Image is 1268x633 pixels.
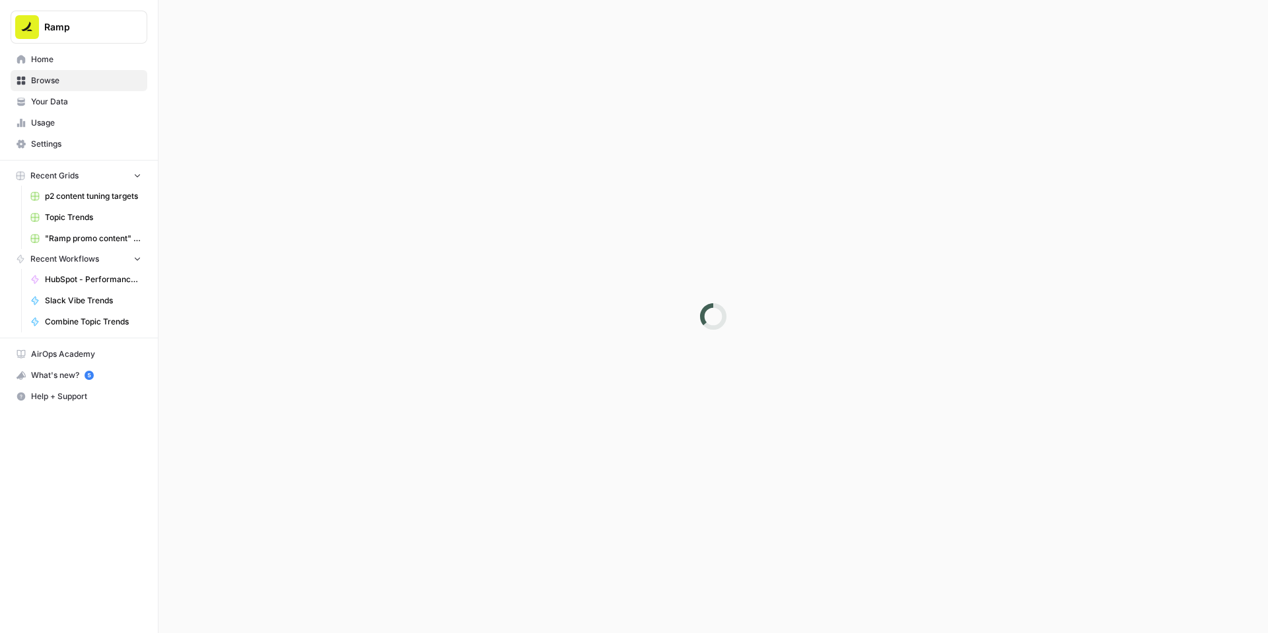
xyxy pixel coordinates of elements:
[24,269,147,290] a: HubSpot - Performance Tiering
[11,166,147,186] button: Recent Grids
[45,233,141,244] span: "Ramp promo content" generator -> Publish Sanity updates
[24,311,147,332] a: Combine Topic Trends
[31,117,141,129] span: Usage
[45,295,141,307] span: Slack Vibe Trends
[30,170,79,182] span: Recent Grids
[24,228,147,249] a: "Ramp promo content" generator -> Publish Sanity updates
[44,20,124,34] span: Ramp
[11,91,147,112] a: Your Data
[31,391,141,402] span: Help + Support
[30,253,99,265] span: Recent Workflows
[31,54,141,65] span: Home
[31,75,141,87] span: Browse
[11,344,147,365] a: AirOps Academy
[11,49,147,70] a: Home
[87,372,90,379] text: 5
[11,133,147,155] a: Settings
[11,365,147,385] div: What's new?
[45,274,141,285] span: HubSpot - Performance Tiering
[11,11,147,44] button: Workspace: Ramp
[24,186,147,207] a: p2 content tuning targets
[15,15,39,39] img: Ramp Logo
[11,386,147,407] button: Help + Support
[45,211,141,223] span: Topic Trends
[45,190,141,202] span: p2 content tuning targets
[11,112,147,133] a: Usage
[45,316,141,328] span: Combine Topic Trends
[11,365,147,386] button: What's new? 5
[24,290,147,311] a: Slack Vibe Trends
[24,207,147,228] a: Topic Trends
[31,96,141,108] span: Your Data
[31,348,141,360] span: AirOps Academy
[11,249,147,269] button: Recent Workflows
[31,138,141,150] span: Settings
[85,371,94,380] a: 5
[11,70,147,91] a: Browse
